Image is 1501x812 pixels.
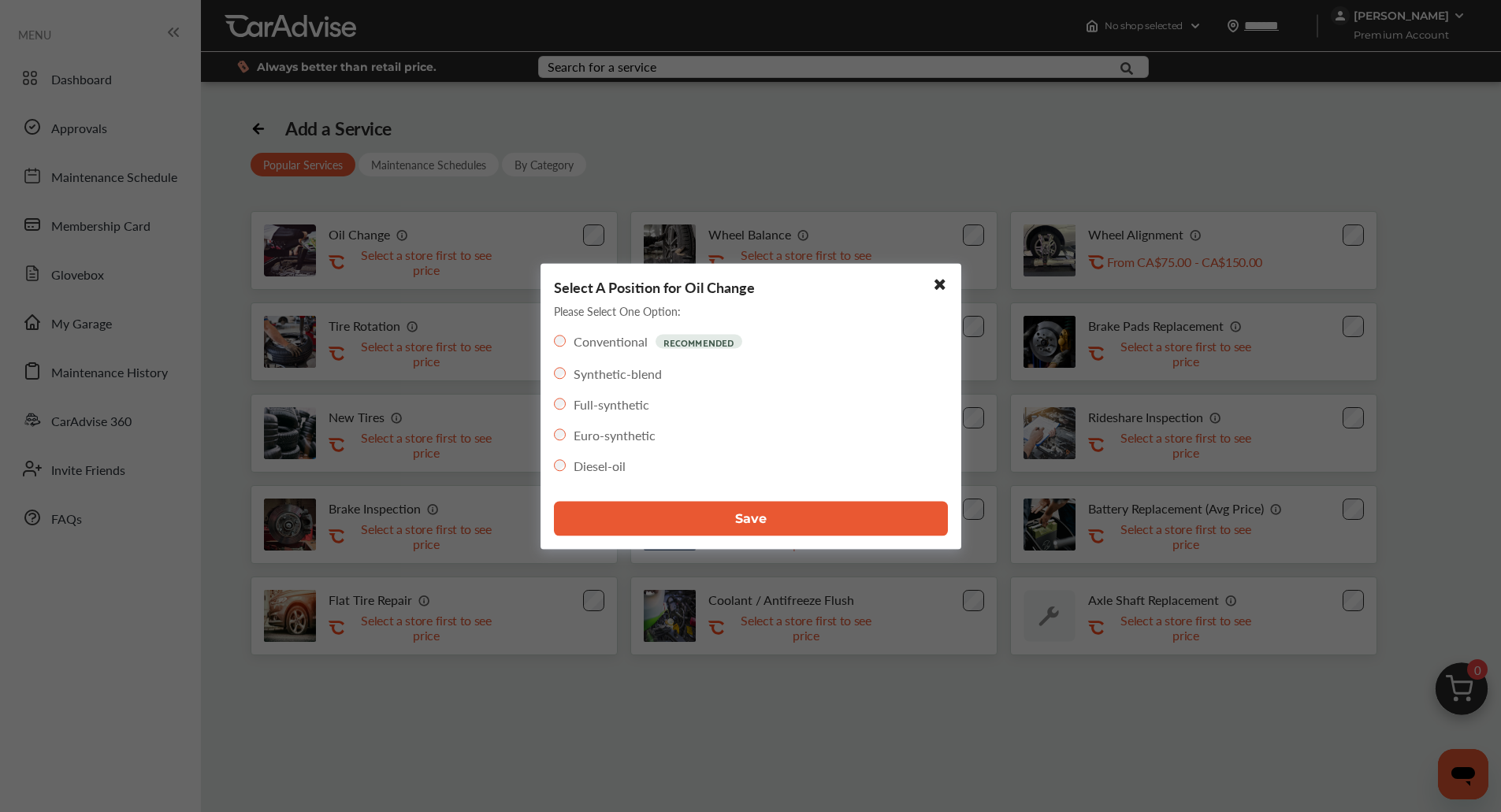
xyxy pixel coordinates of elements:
label: Synthetic-blend [574,364,662,382]
p: RECOMMENDED [656,334,742,348]
label: Euro-synthetic [574,425,656,443]
span: Save [735,511,767,526]
p: Select A Position for Oil Change [554,276,755,296]
label: Diesel-oil [574,456,626,474]
label: Conventional [574,332,648,350]
label: Full-synthetic [574,395,649,413]
p: Please Select One Option: [554,302,681,318]
button: Save [554,501,948,536]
